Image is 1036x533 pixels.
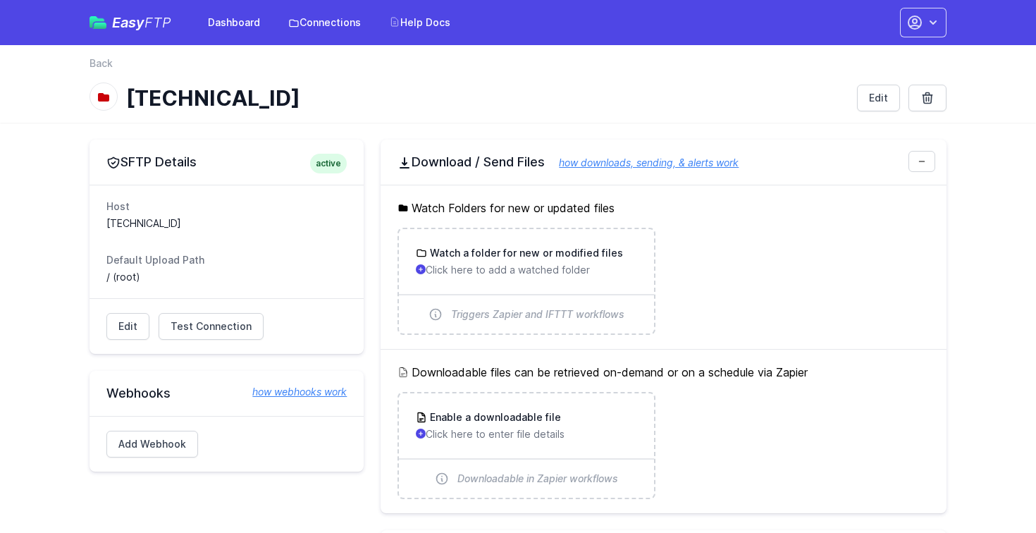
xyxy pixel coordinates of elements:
[399,393,653,498] a: Enable a downloadable file Click here to enter file details Downloadable in Zapier workflows
[144,14,171,31] span: FTP
[126,85,846,111] h1: [TECHNICAL_ID]
[397,364,930,381] h5: Downloadable files can be retrieved on-demand or on a schedule via Zapier
[112,16,171,30] span: Easy
[399,229,653,333] a: Watch a folder for new or modified files Click here to add a watched folder Triggers Zapier and I...
[106,253,347,267] dt: Default Upload Path
[171,319,252,333] span: Test Connection
[545,157,739,169] a: how downloads, sending, & alerts work
[397,200,930,216] h5: Watch Folders for new or updated files
[199,10,269,35] a: Dashboard
[106,385,347,402] h2: Webhooks
[90,16,106,29] img: easyftp_logo.png
[90,16,171,30] a: EasyFTP
[106,431,198,458] a: Add Webhook
[457,472,618,486] span: Downloadable in Zapier workflows
[106,154,347,171] h2: SFTP Details
[310,154,347,173] span: active
[106,270,347,284] dd: / (root)
[90,56,946,79] nav: Breadcrumb
[427,410,561,424] h3: Enable a downloadable file
[416,427,636,441] p: Click here to enter file details
[106,200,347,214] dt: Host
[280,10,369,35] a: Connections
[857,85,900,111] a: Edit
[427,246,623,260] h3: Watch a folder for new or modified files
[416,263,636,277] p: Click here to add a watched folder
[159,313,264,340] a: Test Connection
[106,216,347,231] dd: [TECHNICAL_ID]
[106,313,149,340] a: Edit
[90,56,113,71] a: Back
[238,385,347,399] a: how webhooks work
[381,10,459,35] a: Help Docs
[397,154,930,171] h2: Download / Send Files
[451,307,624,321] span: Triggers Zapier and IFTTT workflows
